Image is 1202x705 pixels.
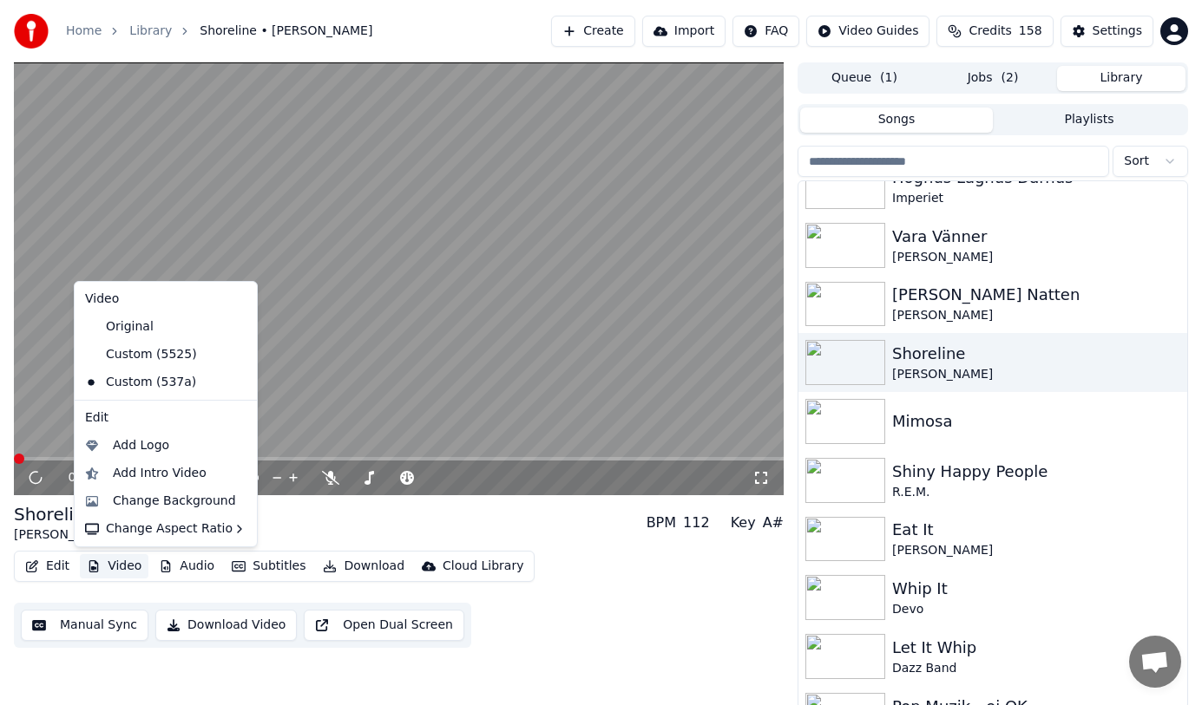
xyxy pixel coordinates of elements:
div: Custom (5525) [78,341,227,369]
div: Shoreline [892,342,1180,366]
div: Dazz Band [892,660,1180,677]
div: 112 [683,512,710,533]
span: Sort [1124,153,1149,170]
span: ( 1 ) [880,69,897,87]
a: Home [66,23,102,40]
div: BPM [647,512,676,533]
div: Cloud Library [443,558,523,575]
button: Import [642,16,726,47]
div: Settings [1093,23,1142,40]
div: Add Logo [113,437,169,454]
div: [PERSON_NAME] [892,366,1180,383]
div: Eat It [892,518,1180,542]
button: Download [316,554,411,578]
span: Credits [969,23,1011,40]
div: Shiny Happy People [892,460,1180,484]
div: [PERSON_NAME] [892,542,1180,559]
div: / [68,469,109,486]
button: Playlists [993,108,1186,133]
div: Custom (537a) [78,369,227,396]
div: Original [78,313,227,341]
div: [PERSON_NAME] [892,307,1180,324]
button: Songs [800,108,993,133]
img: youka [14,14,49,49]
button: Jobs [929,66,1057,91]
button: Queue [800,66,929,91]
button: Video Guides [806,16,929,47]
div: Whip It [892,577,1180,601]
button: Subtitles [225,554,312,578]
div: Let It Whip [892,636,1180,660]
div: Edit [78,404,253,432]
span: Shoreline • [PERSON_NAME] [200,23,372,40]
div: Change Aspect Ratio [78,515,253,543]
button: Create [551,16,635,47]
div: [PERSON_NAME] [14,526,115,544]
div: Mimosa [892,409,1180,434]
button: Manual Sync [21,610,148,641]
div: Imperiet [892,190,1180,207]
div: Devo [892,601,1180,618]
div: Change Background [113,493,236,510]
div: [PERSON_NAME] [892,249,1180,266]
div: Shoreline [14,502,115,526]
button: Edit [18,554,76,578]
button: Open Dual Screen [304,610,464,641]
button: Settings [1061,16,1153,47]
a: Library [129,23,172,40]
span: 158 [1019,23,1042,40]
span: 0:00 [68,469,95,486]
button: Audio [152,554,221,578]
div: Key [731,512,756,533]
div: A# [763,512,784,533]
button: FAQ [732,16,799,47]
button: Download Video [155,610,297,641]
button: Library [1057,66,1186,91]
span: ( 2 ) [1002,69,1019,87]
nav: breadcrumb [66,23,372,40]
div: Vara Vänner [892,225,1180,249]
div: [PERSON_NAME] Natten [892,283,1180,307]
div: R.E.M. [892,484,1180,501]
button: Credits158 [936,16,1053,47]
button: Video [80,554,148,578]
div: Video [78,285,253,313]
a: Öppna chatt [1129,636,1181,688]
div: Add Intro Video [113,465,207,482]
